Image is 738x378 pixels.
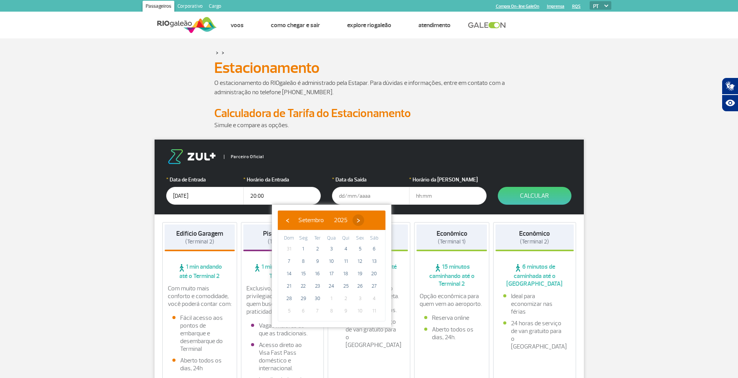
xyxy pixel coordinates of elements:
span: 29 [297,292,310,305]
span: 1 min andando até o Terminal 2 [243,263,322,280]
strong: Piso Premium [263,230,301,238]
span: 6 [297,305,310,317]
li: Aberto todos os dias, 24h. [424,326,479,341]
th: weekday [310,234,325,243]
label: Data de Entrada [166,176,244,184]
p: O estacionamento do RIOgaleão é administrado pela Estapar. Para dúvidas e informações, entre em c... [214,78,524,97]
span: 20 [368,268,380,280]
a: RQS [572,4,581,9]
strong: Econômico [437,230,467,238]
p: Simule e compare as opções. [214,121,524,130]
p: Com muito mais conforto e comodidade, você poderá contar com: [168,285,232,308]
span: 13 [368,255,380,268]
span: 30 [311,292,323,305]
span: 10 [325,255,338,268]
span: 18 [340,268,352,280]
span: 15 [297,268,310,280]
span: 27 [368,280,380,292]
label: Data da Saída [332,176,409,184]
span: 5 [283,305,295,317]
span: 21 [283,280,295,292]
th: weekday [325,234,339,243]
span: 1 [325,292,338,305]
a: Cargo [206,1,224,13]
span: 4 [340,243,352,255]
span: 2 [340,292,352,305]
a: Corporativo [174,1,206,13]
span: 7 [311,305,323,317]
span: (Terminal 2) [520,238,549,245]
span: 31 [283,243,295,255]
a: Como chegar e sair [271,21,320,29]
a: Atendimento [418,21,451,29]
span: 4 [368,292,380,305]
span: Parceiro Oficial [224,155,264,159]
button: › [353,214,364,226]
li: Acesso direto ao Visa Fast Pass doméstico e internacional. [251,341,314,372]
span: 25 [340,280,352,292]
a: > [222,48,224,57]
img: logo-zul.png [166,149,217,164]
button: Abrir recursos assistivos. [722,95,738,112]
span: 12 [354,255,366,268]
span: 1 min andando até o Terminal 2 [165,263,235,280]
a: Explore RIOgaleão [347,21,391,29]
a: Passageiros [143,1,174,13]
bs-datepicker-navigation-view: ​ ​ ​ [282,215,364,223]
span: 8 [325,305,338,317]
span: 3 [354,292,366,305]
th: weekday [339,234,353,243]
li: 24 horas de serviço de van gratuito para o [GEOGRAPHIC_DATA] [338,318,401,349]
span: 2 [311,243,323,255]
span: 7 [283,255,295,268]
button: Calcular [498,187,571,205]
th: weekday [282,234,296,243]
li: Reserva online [424,314,479,322]
span: 8 [297,255,310,268]
span: 14 [283,268,295,280]
span: 23 [311,280,323,292]
p: Exclusivo, com localização privilegiada e ideal para quem busca conforto e praticidade. [246,285,318,316]
label: Horário da Entrada [243,176,321,184]
label: Horário da [PERSON_NAME] [409,176,487,184]
span: 3 [325,243,338,255]
span: 22 [297,280,310,292]
input: hh:mm [409,187,487,205]
li: 24 horas de serviço de van gratuito para o [GEOGRAPHIC_DATA] [503,319,566,350]
li: Fácil acesso aos pontos de embarque e desembarque do Terminal [172,314,227,353]
button: Abrir tradutor de língua de sinais. [722,78,738,95]
span: (Terminal 1) [438,238,466,245]
span: 6 minutos de caminhada até o [GEOGRAPHIC_DATA] [495,263,574,288]
span: ‹ [282,214,293,226]
span: 11 [340,255,352,268]
th: weekday [367,234,381,243]
th: weekday [296,234,311,243]
span: 28 [283,292,295,305]
input: hh:mm [243,187,321,205]
button: Setembro [293,214,329,226]
span: 24 [325,280,338,292]
p: Opção econômica para quem vem ao aeroporto. [420,292,484,308]
span: 16 [311,268,323,280]
span: (Terminal 2) [185,238,214,245]
span: 2025 [334,216,347,224]
span: 15 minutos caminhando até o Terminal 2 [416,263,487,288]
th: weekday [353,234,367,243]
span: 1 [297,243,310,255]
span: 9 [311,255,323,268]
span: Setembro [298,216,324,224]
h1: Estacionamento [214,61,524,74]
span: 6 [368,243,380,255]
input: dd/mm/aaaa [332,187,409,205]
bs-datepicker-container: calendar [272,205,391,327]
span: 17 [325,268,338,280]
li: Vagas maiores do que as tradicionais. [251,322,314,337]
input: dd/mm/aaaa [166,187,244,205]
strong: Econômico [519,230,550,238]
li: Ideal para economizar nas férias [503,292,566,316]
div: Plugin de acessibilidade da Hand Talk. [722,78,738,112]
span: 26 [354,280,366,292]
span: 5 [354,243,366,255]
a: > [216,48,218,57]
